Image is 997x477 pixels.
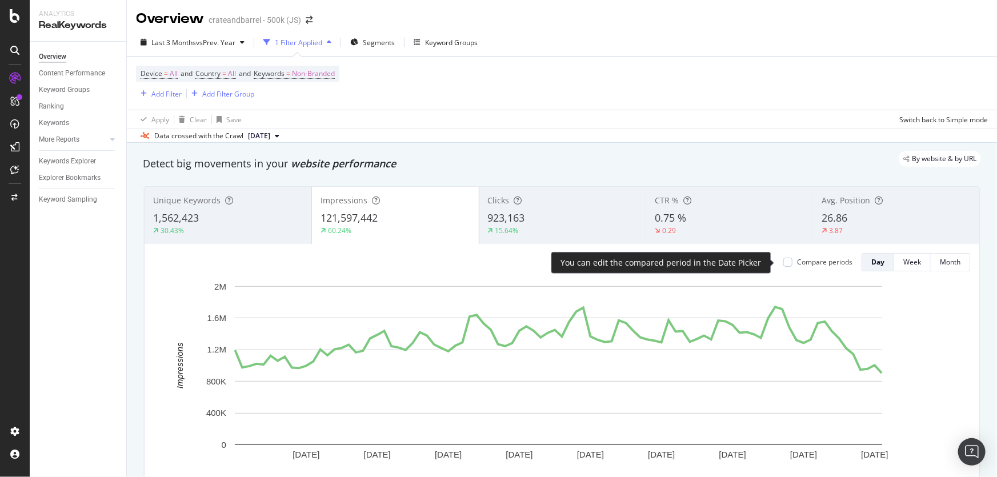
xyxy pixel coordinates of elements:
span: Keywords [254,69,285,78]
button: Day [862,253,894,271]
span: Unique Keywords [153,195,221,206]
div: crateandbarrel - 500k (JS) [209,14,301,26]
div: Compare periods [797,257,852,267]
div: Month [940,257,960,267]
div: Add Filter [151,89,182,99]
div: Add Filter Group [202,89,254,99]
div: arrow-right-arrow-left [306,16,313,24]
span: 2025 Sep. 15th [248,131,270,141]
span: CTR % [655,195,679,206]
text: 800K [206,376,226,386]
span: Non-Branded [292,66,335,82]
div: Save [226,115,242,125]
a: Keyword Sampling [39,194,118,206]
div: legacy label [899,151,981,167]
a: Keyword Groups [39,84,118,96]
span: = [164,69,168,78]
div: Keywords [39,117,69,129]
text: 2M [214,282,226,291]
span: Device [141,69,162,78]
text: [DATE] [293,450,319,459]
span: 0.75 % [655,211,686,225]
button: Keyword Groups [409,33,482,51]
div: Keyword Sampling [39,194,97,206]
button: Last 3 MonthsvsPrev. Year [136,33,249,51]
span: vs Prev. Year [196,38,235,47]
button: Segments [346,33,399,51]
div: Keyword Groups [39,84,90,96]
span: and [181,69,193,78]
span: All [170,66,178,82]
text: [DATE] [790,450,817,459]
div: Apply [151,115,169,125]
div: 60.24% [328,226,351,235]
span: 26.86 [822,211,847,225]
a: Ranking [39,101,118,113]
div: Keyword Groups [425,38,478,47]
text: [DATE] [648,450,675,459]
button: Add Filter Group [187,87,254,101]
div: Content Performance [39,67,105,79]
div: Explorer Bookmarks [39,172,101,184]
button: Apply [136,110,169,129]
button: Week [894,253,931,271]
span: Avg. Position [822,195,870,206]
span: Clicks [488,195,510,206]
div: Overview [136,9,204,29]
span: Last 3 Months [151,38,196,47]
button: Month [931,253,970,271]
div: Analytics [39,9,117,19]
text: 1.2M [207,345,226,355]
text: [DATE] [861,450,888,459]
div: 1 Filter Applied [275,38,322,47]
button: Switch back to Simple mode [895,110,988,129]
span: 121,597,442 [321,211,378,225]
a: Overview [39,51,118,63]
span: = [286,69,290,78]
div: You can edit the compared period in the Date Picker [561,257,762,268]
span: Impressions [321,195,367,206]
span: = [222,69,226,78]
span: 1,562,423 [153,211,199,225]
span: Segments [363,38,395,47]
button: Save [212,110,242,129]
div: 0.29 [662,226,676,235]
text: [DATE] [435,450,462,459]
div: 3.87 [829,226,843,235]
text: [DATE] [364,450,391,459]
a: Explorer Bookmarks [39,172,118,184]
div: 30.43% [161,226,184,235]
div: Ranking [39,101,64,113]
div: Keywords Explorer [39,155,96,167]
text: 400K [206,408,226,418]
text: [DATE] [577,450,604,459]
a: Content Performance [39,67,118,79]
div: Open Intercom Messenger [958,438,986,466]
text: [DATE] [719,450,746,459]
div: More Reports [39,134,79,146]
div: Overview [39,51,66,63]
button: Clear [174,110,207,129]
a: Keywords Explorer [39,155,118,167]
button: [DATE] [243,129,284,143]
button: 1 Filter Applied [259,33,336,51]
text: 1.6M [207,313,226,323]
span: All [228,66,236,82]
div: Data crossed with the Crawl [154,131,243,141]
div: 15.64% [495,226,519,235]
text: [DATE] [506,450,532,459]
span: Country [195,69,221,78]
span: and [239,69,251,78]
span: 923,163 [488,211,525,225]
div: Clear [190,115,207,125]
a: Keywords [39,117,118,129]
text: 0 [222,440,226,450]
text: Impressions [175,342,185,388]
div: Switch back to Simple mode [899,115,988,125]
span: By website & by URL [912,155,976,162]
button: Add Filter [136,87,182,101]
div: Day [871,257,884,267]
a: More Reports [39,134,107,146]
div: RealKeywords [39,19,117,32]
div: Week [903,257,921,267]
